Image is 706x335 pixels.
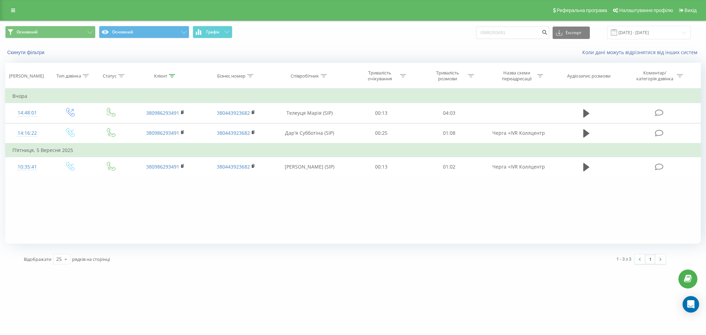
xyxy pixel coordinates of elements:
span: Налаштування профілю [619,8,673,13]
div: Тип дзвінка [57,73,81,79]
button: Графік [193,26,232,38]
td: Черга +IVR Коллцентр [483,157,554,177]
a: 1 [645,254,655,264]
td: 01:08 [415,123,483,143]
span: Графік [206,30,220,34]
div: Тривалість очікування [361,70,398,82]
td: 01:02 [415,157,483,177]
span: рядків на сторінці [72,256,110,262]
div: Клієнт [154,73,167,79]
td: Вчора [6,89,701,103]
a: 380443923682 [217,110,250,116]
a: 380986293491 [146,163,179,170]
td: Черга +IVR Коллцентр [483,123,554,143]
td: Дар'я Субботіна (SIP) [271,123,347,143]
button: Основний [5,26,95,38]
td: П’ятниця, 5 Вересня 2025 [6,143,701,157]
div: 25 [56,256,62,263]
a: 380443923682 [217,130,250,136]
td: Телеуця Марія (SIP) [271,103,347,123]
button: Скинути фільтри [5,49,48,55]
div: [PERSON_NAME] [9,73,44,79]
a: 380986293491 [146,130,179,136]
button: Основний [99,26,189,38]
div: 14:48:01 [12,106,42,120]
td: 00:25 [347,123,415,143]
div: Співробітник [291,73,319,79]
input: Пошук за номером [476,27,549,39]
div: 10:35:41 [12,160,42,174]
div: Open Intercom Messenger [683,296,699,313]
div: Тривалість розмови [429,70,466,82]
div: Бізнес номер [217,73,245,79]
span: Відображати [24,256,51,262]
div: Аудіозапис розмови [567,73,611,79]
button: Експорт [553,27,590,39]
div: 1 - 3 з 3 [616,255,631,262]
td: 00:13 [347,157,415,177]
td: 04:03 [415,103,483,123]
div: Статус [103,73,117,79]
a: 380986293491 [146,110,179,116]
td: [PERSON_NAME] (SIP) [271,157,347,177]
td: 00:13 [347,103,415,123]
span: Основний [17,29,38,35]
a: 380443923682 [217,163,250,170]
div: 14:16:22 [12,126,42,140]
div: Назва схеми переадресації [498,70,535,82]
span: Вихід [685,8,697,13]
span: Реферальна програма [557,8,607,13]
a: Коли дані можуть відрізнятися вiд інших систем [582,49,701,55]
div: Коментар/категорія дзвінка [635,70,675,82]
